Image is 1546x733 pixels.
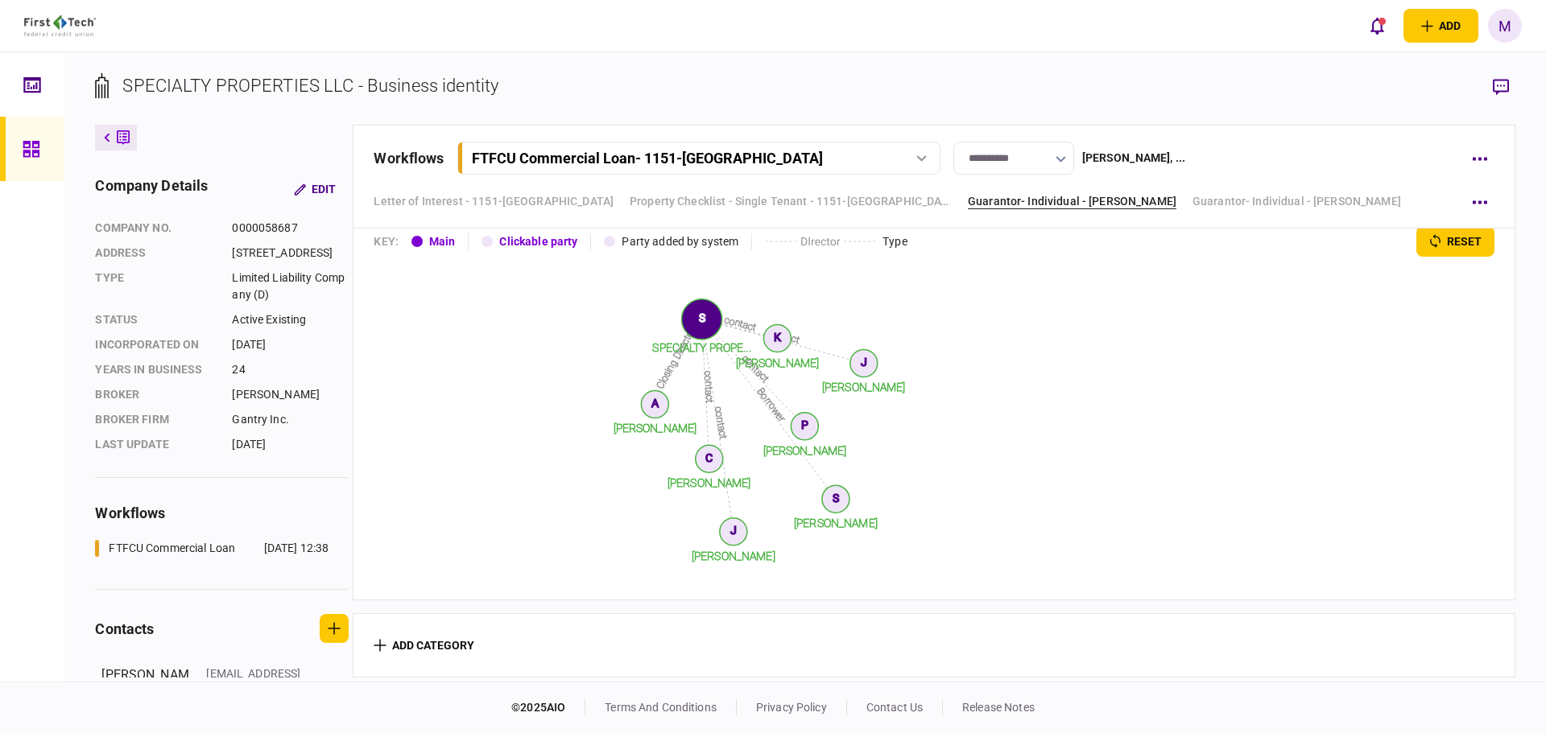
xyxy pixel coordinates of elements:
button: open notifications list [1360,9,1394,43]
text: K [774,331,781,344]
div: status [95,311,216,328]
tspan: [PERSON_NAME] [692,550,775,562]
div: Broker [95,386,216,403]
button: Edit [281,175,349,204]
button: M [1488,9,1522,43]
a: Letter of Interest - 1151-[GEOGRAPHIC_DATA] [374,193,614,210]
div: FTFCU Commercial Loan [109,540,235,557]
tspan: [PERSON_NAME] [822,381,906,393]
a: contact us [866,701,923,714]
div: SPECIALTY PROPERTIES LLC - Business identity [122,72,498,99]
button: add category [374,639,474,652]
div: last update [95,436,216,453]
div: Main [429,233,456,250]
text: S [833,492,839,504]
text: J [861,356,867,369]
text: contact [702,370,715,404]
div: Type [883,233,907,250]
div: incorporated on [95,336,216,353]
div: workflows [374,147,444,169]
text: J [730,524,737,537]
div: Gantry Inc. [232,411,349,428]
div: © 2025 AIO [511,699,585,716]
div: Clickable party [499,233,577,250]
div: Limited Liability Company (D) [232,270,349,303]
a: Guarantor- Individual - [PERSON_NAME] [1193,193,1401,210]
div: [PERSON_NAME] [101,665,190,733]
div: Active Existing [232,311,349,328]
button: FTFCU Commercial Loan- 1151-[GEOGRAPHIC_DATA] [457,142,940,175]
div: 24 [232,361,349,378]
text: contact [723,314,758,333]
img: client company logo [24,15,96,36]
div: Party added by system [622,233,738,250]
text: Closing Director [655,326,697,391]
div: [PERSON_NAME] , ... [1082,150,1185,167]
text: A [651,397,659,410]
a: terms and conditions [605,701,717,714]
tspan: [PERSON_NAME] [614,422,697,434]
div: [STREET_ADDRESS] [232,245,349,261]
text: S [699,311,705,324]
text: P [801,418,808,431]
div: KEY : [374,233,399,250]
div: FTFCU Commercial Loan - 1151-[GEOGRAPHIC_DATA] [472,150,823,167]
div: [DATE] [232,436,349,453]
div: company no. [95,220,216,237]
div: company details [95,175,208,204]
div: [PERSON_NAME] [232,386,349,403]
text: Borrower [755,386,788,425]
tspan: [PERSON_NAME] [763,444,847,457]
div: address [95,245,216,261]
tspan: [PERSON_NAME] [736,356,820,369]
text: contact [713,406,730,440]
div: workflows [95,502,349,524]
a: Property Checklist - Single Tenant - 1151-[GEOGRAPHIC_DATA], [GEOGRAPHIC_DATA], [GEOGRAPHIC_DATA] [630,193,952,210]
div: broker firm [95,411,216,428]
button: reset [1416,226,1494,257]
div: [DATE] 12:38 [264,540,329,557]
tspan: SPECIALTY PROPE... [653,341,751,354]
tspan: [PERSON_NAME] [668,476,751,489]
a: release notes [962,701,1035,714]
div: 0000058687 [232,220,349,237]
div: Type [95,270,216,303]
a: FTFCU Commercial Loan[DATE] 12:38 [95,540,329,557]
tspan: [PERSON_NAME] [794,517,878,529]
button: open adding identity options [1403,9,1478,43]
text: C [706,451,713,464]
div: years in business [95,361,216,378]
div: contacts [95,618,154,640]
a: Guarantor- Individual - [PERSON_NAME] [968,193,1176,210]
div: [EMAIL_ADDRESS][DOMAIN_NAME] [206,665,311,699]
div: [DATE] [232,336,349,353]
a: privacy policy [756,701,827,714]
